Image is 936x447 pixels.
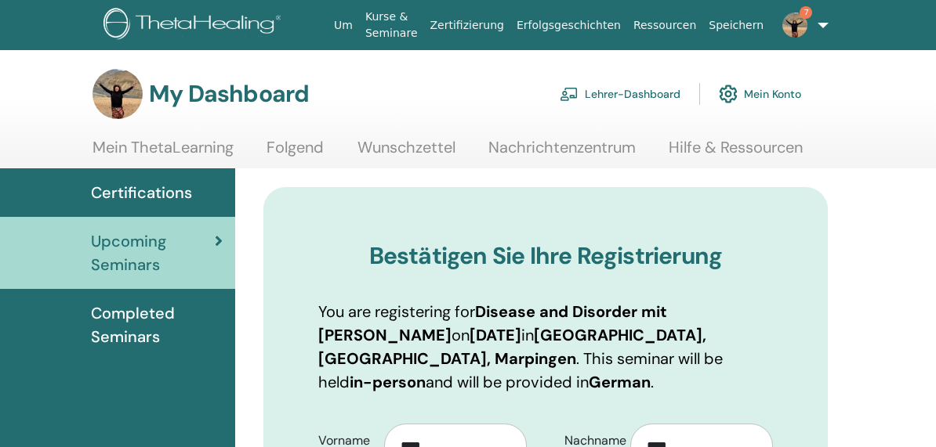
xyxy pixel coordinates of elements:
h3: My Dashboard [149,80,309,108]
b: Disease and Disorder mit [PERSON_NAME] [318,301,667,345]
img: chalkboard-teacher.svg [560,87,579,101]
a: Folgend [267,138,324,168]
span: Certifications [91,181,192,204]
a: Wunschzettel [357,138,455,168]
b: [DATE] [470,325,521,345]
p: You are registering for on in . This seminar will be held and will be provided in . [318,300,773,394]
a: Speichern [702,11,770,40]
span: 7 [800,6,812,19]
a: Nachrichtenzentrum [488,138,636,168]
a: Mein ThetaLearning [93,138,234,168]
a: Ressourcen [627,11,702,40]
a: Erfolgsgeschichten [510,11,627,40]
span: Completed Seminars [91,301,223,348]
img: default.jpg [93,69,143,119]
b: in-person [350,372,426,392]
a: Um [328,11,359,40]
b: German [589,372,651,392]
img: cog.svg [719,81,738,107]
img: logo.png [103,8,287,43]
span: Upcoming Seminars [91,229,215,276]
h3: Bestätigen Sie Ihre Registrierung [318,242,773,270]
a: Kurse & Seminare [359,2,424,48]
a: Mein Konto [719,77,801,111]
a: Lehrer-Dashboard [560,77,680,111]
img: default.jpg [782,13,807,38]
a: Zertifizierung [424,11,510,40]
a: Hilfe & Ressourcen [669,138,803,168]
